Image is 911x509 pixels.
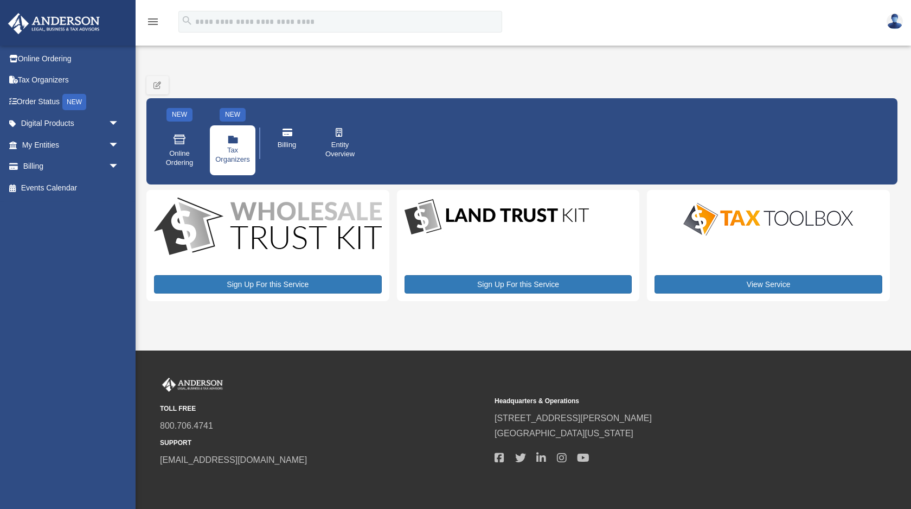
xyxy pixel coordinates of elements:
[887,14,903,29] img: User Pic
[220,108,246,122] div: NEW
[5,13,103,34] img: Anderson Advisors Platinum Portal
[160,403,487,415] small: TOLL FREE
[108,156,130,178] span: arrow_drop_down
[495,396,822,407] small: Headquarters & Operations
[160,455,307,465] a: [EMAIL_ADDRESS][DOMAIN_NAME]
[160,437,487,449] small: SUPPORT
[166,108,193,122] div: NEW
[8,113,130,135] a: Digital Productsarrow_drop_down
[154,198,382,258] img: WS-Trust-Kit-lgo-1.jpg
[164,149,195,168] span: Online Ordering
[405,198,589,237] img: LandTrust_lgo-1.jpg
[8,91,136,113] a: Order StatusNEW
[157,125,202,175] a: Online Ordering
[215,146,250,164] span: Tax Organizers
[264,120,310,166] a: Billing
[8,134,136,156] a: My Entitiesarrow_drop_down
[8,69,136,91] a: Tax Organizers
[62,94,86,110] div: NEW
[160,421,213,430] a: 800.706.4741
[160,378,225,392] img: Anderson Advisors Platinum Portal
[278,141,297,150] span: Billing
[8,177,136,199] a: Events Calendar
[154,275,382,294] a: Sign Up For this Service
[325,141,355,159] span: Entity Overview
[210,125,255,175] a: Tax Organizers
[8,156,136,177] a: Billingarrow_drop_down
[495,429,633,438] a: [GEOGRAPHIC_DATA][US_STATE]
[108,134,130,156] span: arrow_drop_down
[317,120,363,166] a: Entity Overview
[146,15,159,28] i: menu
[8,48,136,69] a: Online Ordering
[146,19,159,28] a: menu
[495,413,652,423] a: [STREET_ADDRESS][PERSON_NAME]
[181,15,193,27] i: search
[405,275,632,294] a: Sign Up For this Service
[108,113,130,135] span: arrow_drop_down
[655,275,882,294] a: View Service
